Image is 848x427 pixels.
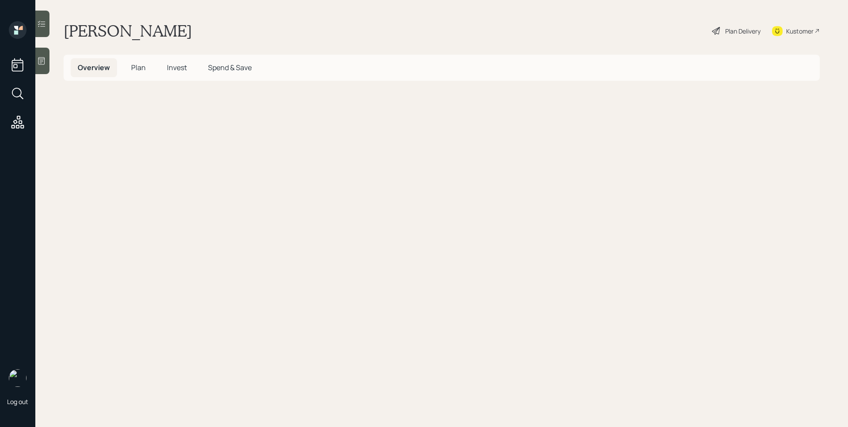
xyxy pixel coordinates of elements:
[78,63,110,72] span: Overview
[64,21,192,41] h1: [PERSON_NAME]
[131,63,146,72] span: Plan
[7,397,28,406] div: Log out
[167,63,187,72] span: Invest
[208,63,252,72] span: Spend & Save
[725,26,761,36] div: Plan Delivery
[9,369,26,387] img: james-distasi-headshot.png
[786,26,814,36] div: Kustomer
